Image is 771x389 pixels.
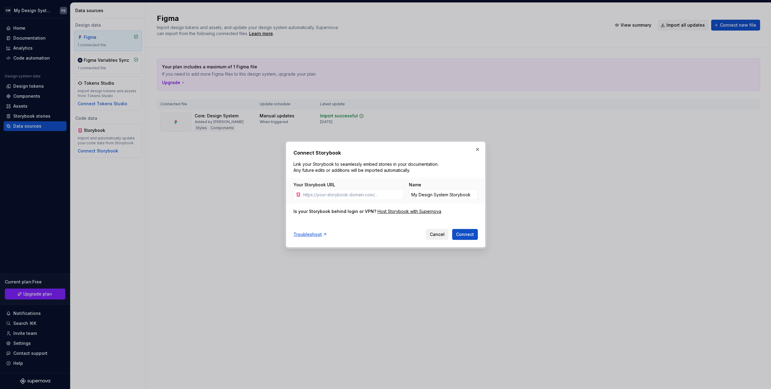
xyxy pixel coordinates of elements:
[293,208,376,214] div: Is your Storybook behind login or VPN?
[293,182,335,188] label: Your Storybook URL
[293,149,478,156] h2: Connect Storybook
[293,231,327,237] a: Troubleshoot
[426,229,449,240] button: Cancel
[301,189,404,200] input: https://your-storybook-domain.com/...
[293,161,441,173] p: Link your Storybook to seamlessly embed stories in your documentation. Any future edits or additi...
[377,208,441,214] a: Host Storybook with Supernova
[430,231,445,237] span: Cancel
[452,229,478,240] button: Connect
[409,189,478,200] input: Custom Storybook Name
[456,231,474,237] span: Connect
[409,182,421,188] label: Name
